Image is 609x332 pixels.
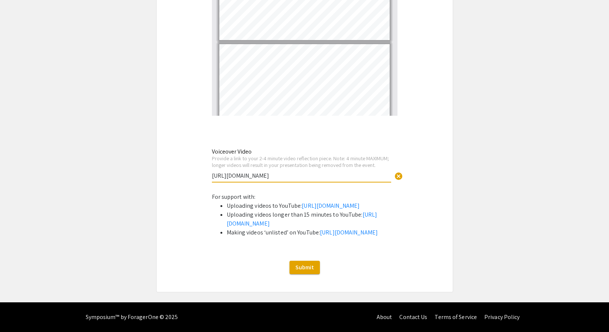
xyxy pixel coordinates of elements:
a: Contact Us [399,313,427,321]
li: Uploading videos to YouTube: [227,201,397,210]
button: Submit [289,261,320,274]
span: Submit [295,263,314,271]
mat-label: Voiceover Video [212,148,252,155]
button: Clear [391,168,406,183]
span: For support with: [212,193,256,201]
div: Symposium™ by ForagerOne © 2025 [86,302,178,332]
iframe: Chat [6,299,32,326]
a: [URL][DOMAIN_NAME] [320,229,378,236]
input: Type Here [212,172,391,180]
li: Uploading videos longer than 15 minutes to YouTube: [227,210,397,228]
div: Page 2 [216,41,393,143]
div: Provide a link to your 2-4 minute video reflection piece. Note: 4 minute MAXIMUM; longer videos w... [212,155,391,168]
a: Privacy Policy [484,313,520,321]
a: About [377,313,392,321]
li: Making videos ‘unlisted’ on YouTube: [227,228,397,237]
a: Terms of Service [435,313,477,321]
span: cancel [394,172,403,181]
a: [URL][DOMAIN_NAME] [302,202,360,210]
